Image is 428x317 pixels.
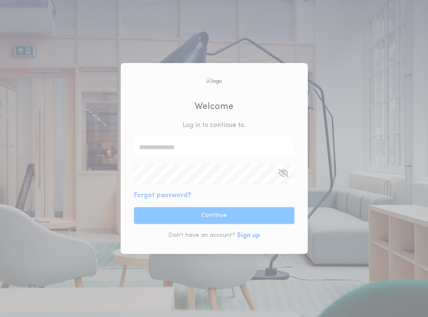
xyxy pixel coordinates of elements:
[182,120,246,130] p: Log in to continue to .
[195,100,233,114] h2: Welcome
[237,231,260,241] button: Sign up
[168,231,235,240] p: Don't have an account?
[206,77,222,85] img: logo
[134,207,294,224] button: Continue
[134,190,191,200] button: Forgot password?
